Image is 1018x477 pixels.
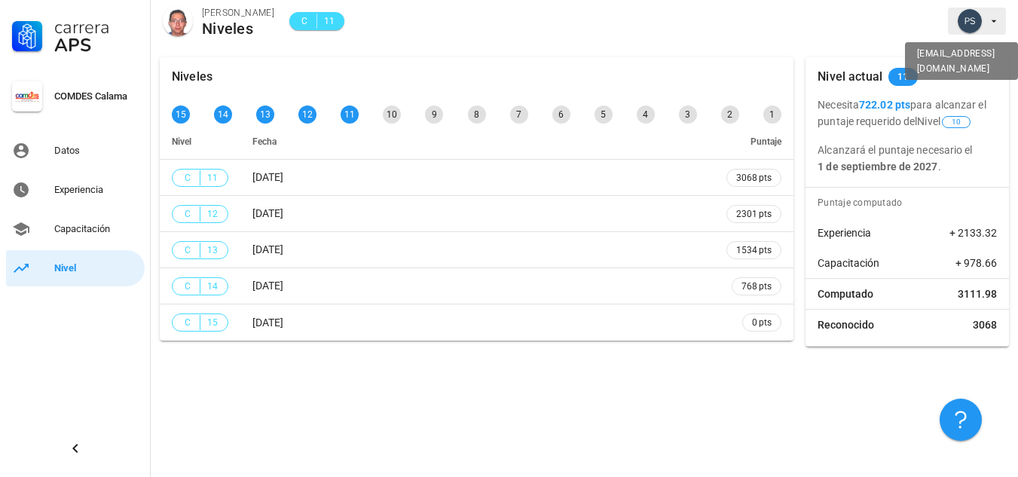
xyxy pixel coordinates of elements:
div: 12 [298,105,316,124]
span: + 2133.32 [949,225,997,240]
th: Puntaje [714,124,793,160]
div: APS [54,36,139,54]
div: 11 [341,105,359,124]
span: [DATE] [252,243,283,255]
span: Experiencia [818,225,871,240]
div: Capacitación [54,223,139,235]
th: Nivel [160,124,240,160]
th: Fecha [240,124,714,160]
div: 2 [721,105,739,124]
div: Datos [54,145,139,157]
div: 3 [679,105,697,124]
span: 15 [206,315,219,330]
p: Alcanzará el puntaje necesario el . [818,142,997,175]
a: Datos [6,133,145,169]
div: 9 [425,105,443,124]
div: avatar [163,6,193,36]
span: Nivel [172,136,191,147]
div: COMDES Calama [54,90,139,102]
div: 15 [172,105,190,124]
b: 722.02 pts [859,99,910,111]
div: Carrera [54,18,139,36]
div: 4 [637,105,655,124]
span: C [182,243,194,258]
span: Capacitación [818,255,879,271]
span: 14 [206,279,219,294]
span: [DATE] [252,207,283,219]
p: Necesita para alcanzar el puntaje requerido del [818,96,997,130]
span: 3068 pts [736,170,772,185]
div: Niveles [172,57,212,96]
span: C [182,279,194,294]
span: Fecha [252,136,277,147]
span: Nivel [917,115,972,127]
span: Reconocido [818,317,874,332]
span: Puntaje [751,136,781,147]
div: 8 [468,105,486,124]
span: 0 pts [752,315,772,330]
span: Computado [818,286,873,301]
span: 2301 pts [736,206,772,222]
span: 768 pts [741,279,772,294]
span: [DATE] [252,280,283,292]
span: + 978.66 [955,255,997,271]
div: 14 [214,105,232,124]
span: 11 [206,170,219,185]
div: Nivel [54,262,139,274]
span: 13 [206,243,219,258]
span: 10 [952,117,961,127]
span: C [182,170,194,185]
span: C [298,14,310,29]
span: 11 [897,68,909,86]
div: 13 [256,105,274,124]
div: Niveles [202,20,274,37]
span: 3068 [973,317,997,332]
a: Nivel [6,250,145,286]
a: Capacitación [6,211,145,247]
span: 1534 pts [736,243,772,258]
a: Experiencia [6,172,145,208]
div: [PERSON_NAME] [202,5,274,20]
div: 5 [595,105,613,124]
div: avatar [958,9,982,33]
div: 6 [552,105,570,124]
span: 3111.98 [958,286,997,301]
span: C [182,315,194,330]
div: 1 [763,105,781,124]
div: Nivel actual [818,57,882,96]
span: [DATE] [252,171,283,183]
div: 7 [510,105,528,124]
div: 10 [383,105,401,124]
b: 1 de septiembre de 2027 [818,161,937,173]
span: 11 [323,14,335,29]
div: Puntaje computado [812,188,1009,218]
span: [DATE] [252,316,283,329]
span: C [182,206,194,222]
div: Experiencia [54,184,139,196]
span: 12 [206,206,219,222]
